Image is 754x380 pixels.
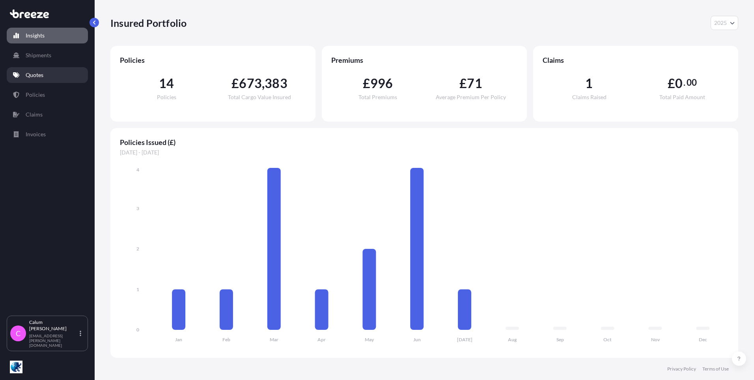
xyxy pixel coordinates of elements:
a: Insights [7,28,88,43]
span: 996 [370,77,393,90]
a: Quotes [7,67,88,83]
span: Premiums [331,55,517,65]
tspan: Apr [317,337,326,342]
a: Claims [7,107,88,122]
span: Policies [120,55,306,65]
tspan: Jan [175,337,182,342]
a: Invoices [7,126,88,142]
a: Privacy Policy [667,366,696,372]
tspan: Feb [222,337,230,342]
span: Claims [543,55,729,65]
p: Quotes [26,71,43,79]
span: £ [459,77,467,90]
span: 14 [159,77,174,90]
tspan: Nov [651,337,660,342]
span: 383 [265,77,287,90]
span: 0 [675,77,683,90]
span: 2025 [714,19,727,27]
span: [DATE] - [DATE] [120,149,729,156]
span: . [683,79,685,86]
a: Shipments [7,47,88,63]
span: Claims Raised [572,94,607,100]
span: Policies Issued (£) [120,137,729,147]
span: Total Premiums [358,94,397,100]
button: Year Selector [711,16,738,30]
span: Total Paid Amount [659,94,705,100]
span: Average Premium Per Policy [436,94,506,100]
tspan: Jun [413,337,421,342]
tspan: 0 [136,327,139,333]
a: Policies [7,87,88,103]
span: £ [668,77,675,90]
tspan: Aug [508,337,517,342]
span: 673 [239,77,262,90]
p: Insights [26,32,45,40]
span: 71 [467,77,482,90]
span: Policies [157,94,176,100]
a: Terms of Use [702,366,729,372]
tspan: Oct [603,337,612,342]
tspan: Mar [270,337,278,342]
img: organization-logo [10,361,22,373]
span: 00 [687,79,697,86]
p: [EMAIL_ADDRESS][PERSON_NAME][DOMAIN_NAME] [29,333,78,348]
span: £ [363,77,370,90]
span: , [262,77,265,90]
span: C [16,329,21,337]
p: Invoices [26,130,46,138]
p: Insured Portfolio [110,17,187,29]
tspan: 4 [136,167,139,173]
p: Shipments [26,51,51,59]
p: Calum [PERSON_NAME] [29,319,78,332]
p: Claims [26,111,43,119]
span: Total Cargo Value Insured [228,94,291,100]
tspan: Sep [556,337,564,342]
p: Policies [26,91,45,99]
tspan: [DATE] [457,337,472,342]
tspan: 3 [136,205,139,211]
tspan: 2 [136,246,139,252]
tspan: Dec [699,337,707,342]
span: £ [231,77,239,90]
tspan: 1 [136,286,139,292]
tspan: May [365,337,374,342]
span: 1 [585,77,593,90]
